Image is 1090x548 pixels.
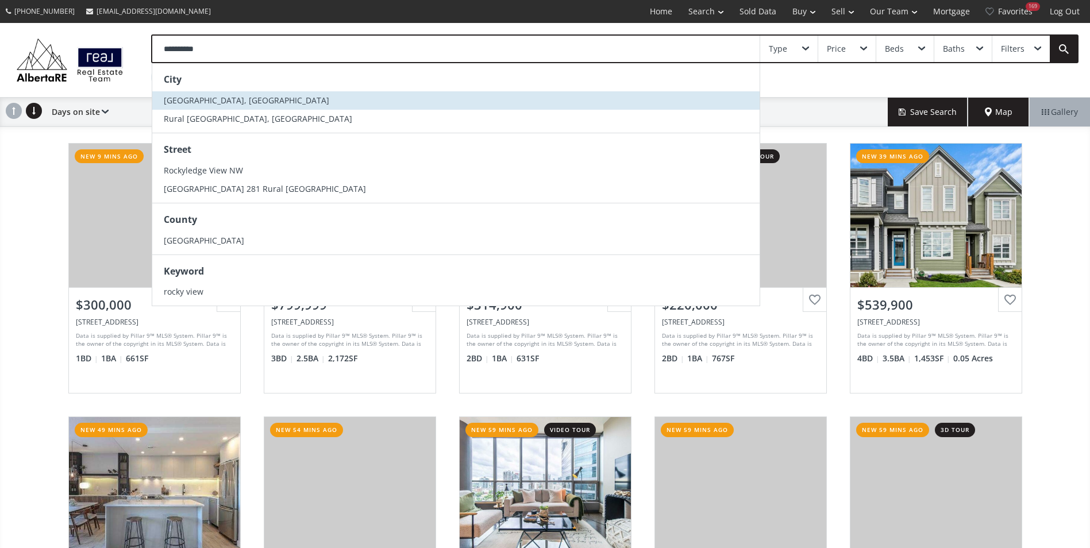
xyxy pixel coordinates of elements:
[113,483,196,495] div: View Photos & Details
[885,45,904,53] div: Beds
[271,353,294,364] span: 3 BD
[113,210,196,221] div: View Photos & Details
[769,45,787,53] div: Type
[164,183,366,194] span: [GEOGRAPHIC_DATA] 281 Rural [GEOGRAPHIC_DATA]
[857,353,880,364] span: 4 BD
[895,210,977,221] div: View Photos & Details
[151,69,318,86] div: [GEOGRAPHIC_DATA], [GEOGRAPHIC_DATA]
[271,331,426,349] div: Data is supplied by Pillar 9™ MLS® System. Pillar 9™ is the owner of the copyright in its MLS® Sy...
[164,143,191,156] strong: Street
[11,36,128,84] img: Logo
[504,483,587,495] div: View Photos & Details
[914,353,950,364] span: 1,453 SF
[97,6,211,16] span: [EMAIL_ADDRESS][DOMAIN_NAME]
[827,45,846,53] div: Price
[101,353,123,364] span: 1 BA
[76,317,233,327] div: 910 5 Avenue SW #1402, Calgary, AB T2P 0C3
[712,353,734,364] span: 767 SF
[662,317,819,327] div: 715 15 Avenue SW #301, Calgary, AB T2R 0R9
[164,113,352,124] span: Rural [GEOGRAPHIC_DATA], [GEOGRAPHIC_DATA]
[857,317,1015,327] div: 404 Belmont Avenue SW, Calgary, AB T2X 4H4
[467,353,489,364] span: 2 BD
[14,6,75,16] span: [PHONE_NUMBER]
[328,353,357,364] span: 2,172 SF
[467,331,621,349] div: Data is supplied by Pillar 9™ MLS® System. Pillar 9™ is the owner of the copyright in its MLS® Sy...
[1029,98,1090,126] div: Gallery
[662,353,684,364] span: 2 BD
[687,353,709,364] span: 1 BA
[883,353,911,364] span: 3.5 BA
[271,317,429,327] div: 405 Sovereign Common SW, Calgary, AB T3C 3Y3
[467,317,624,327] div: 110 Savanna Walk NE, Calgary, AB T3J 0Y2
[46,98,109,126] div: Days on site
[164,235,244,246] span: [GEOGRAPHIC_DATA]
[943,45,965,53] div: Baths
[164,165,243,176] span: Rockyledge View NW
[57,132,252,405] a: new 9 mins ago$300,000[STREET_ADDRESS]Data is supplied by Pillar 9™ MLS® System. Pillar 9™ is the...
[296,353,325,364] span: 2.5 BA
[76,331,230,349] div: Data is supplied by Pillar 9™ MLS® System. Pillar 9™ is the owner of the copyright in its MLS® Sy...
[985,106,1012,118] span: Map
[895,483,977,495] div: View Photos & Details
[309,483,391,495] div: View Photos & Details
[662,331,816,349] div: Data is supplied by Pillar 9™ MLS® System. Pillar 9™ is the owner of the copyright in its MLS® Sy...
[1042,106,1078,118] span: Gallery
[1026,2,1040,11] div: 169
[126,353,148,364] span: 661 SF
[76,353,98,364] span: 1 BD
[164,95,329,106] span: [GEOGRAPHIC_DATA], [GEOGRAPHIC_DATA]
[492,353,514,364] span: 1 BA
[164,265,204,277] strong: Keyword
[953,353,993,364] span: 0.05 Acres
[517,353,539,364] span: 631 SF
[80,1,217,22] a: [EMAIL_ADDRESS][DOMAIN_NAME]
[857,331,1012,349] div: Data is supplied by Pillar 9™ MLS® System. Pillar 9™ is the owner of the copyright in its MLS® Sy...
[76,296,233,314] div: $300,000
[1001,45,1024,53] div: Filters
[164,73,182,86] strong: City
[888,98,968,126] button: Save Search
[699,483,782,495] div: View Photos & Details
[164,286,203,297] span: rocky view
[838,132,1034,405] a: new 39 mins ago$539,900[STREET_ADDRESS]Data is supplied by Pillar 9™ MLS® System. Pillar 9™ is th...
[857,296,1015,314] div: $539,900
[968,98,1029,126] div: Map
[164,213,197,226] strong: County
